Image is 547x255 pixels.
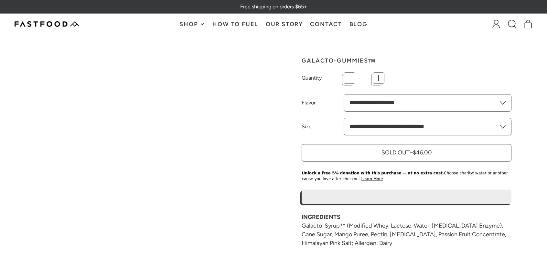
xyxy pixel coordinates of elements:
span: – [410,149,413,156]
span: Shop [179,21,199,27]
span: $46.00 [413,149,432,156]
a: Contact [306,14,346,34]
button: − [344,72,355,84]
button: Sold Out–$46.00 [302,144,511,162]
img: Fastfood [15,21,79,27]
label: Size [302,123,344,131]
label: Quantity [302,74,344,82]
button: Shop [176,14,209,34]
h1: Galacto-Gummies™️ [302,58,511,64]
a: Blog [346,14,371,34]
a: How To Fuel [209,14,262,34]
div: Galacto-Syrup™ (Modified Whey, Lactose, Water, [MEDICAL_DATA] Enzyme), Cane Sugar, Mango Puree, P... [302,213,511,248]
label: Flavor [302,99,344,107]
a: Our Story [262,14,307,34]
strong: INGREDIENTS [302,213,340,221]
button: + [373,72,384,84]
span: Sold Out [381,149,410,156]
